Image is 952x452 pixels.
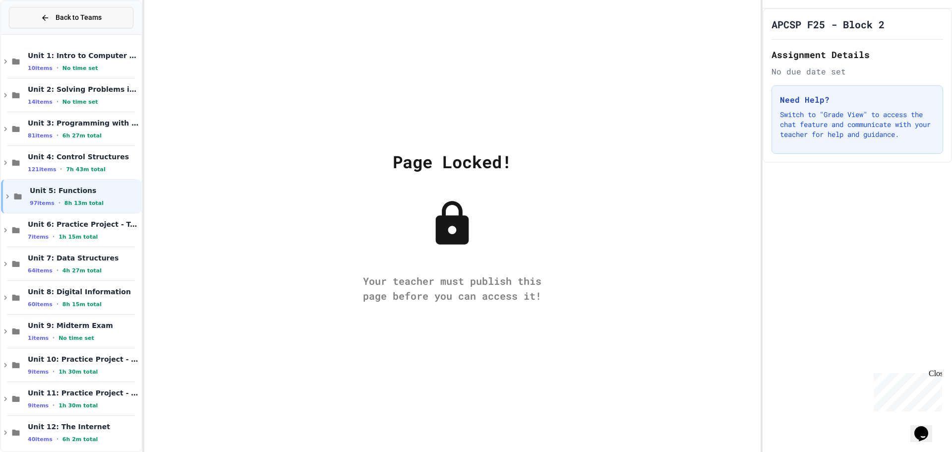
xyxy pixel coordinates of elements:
[30,200,55,206] span: 97 items
[28,220,139,229] span: Unit 6: Practice Project - Tell a Story
[28,119,139,128] span: Unit 3: Programming with Python
[62,436,98,443] span: 6h 2m total
[28,287,139,296] span: Unit 8: Digital Information
[780,94,935,106] h3: Need Help?
[28,166,56,173] span: 121 items
[28,254,139,262] span: Unit 7: Data Structures
[57,131,59,139] span: •
[59,234,98,240] span: 1h 15m total
[57,64,59,72] span: •
[28,99,53,105] span: 14 items
[28,85,139,94] span: Unit 2: Solving Problems in Computer Science
[62,65,98,71] span: No time set
[28,132,53,139] span: 81 items
[772,48,943,62] h2: Assignment Details
[28,335,49,341] span: 1 items
[870,369,942,411] iframe: chat widget
[353,273,551,303] div: Your teacher must publish this page before you can access it!
[28,422,139,431] span: Unit 12: The Internet
[60,165,62,173] span: •
[772,17,885,31] h1: APCSP F25 - Block 2
[28,234,49,240] span: 7 items
[28,152,139,161] span: Unit 4: Control Structures
[780,110,935,139] p: Switch to "Grade View" to access the chat feature and communicate with your teacher for help and ...
[28,369,49,375] span: 9 items
[53,334,55,342] span: •
[28,51,139,60] span: Unit 1: Intro to Computer Science
[30,186,139,195] span: Unit 5: Functions
[62,267,102,274] span: 4h 27m total
[57,300,59,308] span: •
[910,412,942,442] iframe: chat widget
[56,12,102,23] span: Back to Teams
[62,99,98,105] span: No time set
[59,335,94,341] span: No time set
[57,435,59,443] span: •
[28,388,139,397] span: Unit 11: Practice Project - Loaded Dice
[59,402,98,409] span: 1h 30m total
[53,401,55,409] span: •
[28,267,53,274] span: 64 items
[28,355,139,364] span: Unit 10: Practice Project - Wordle
[53,233,55,241] span: •
[28,402,49,409] span: 9 items
[66,166,105,173] span: 7h 43m total
[57,266,59,274] span: •
[772,65,943,77] div: No due date set
[62,301,102,308] span: 8h 15m total
[59,199,60,207] span: •
[28,301,53,308] span: 60 items
[28,436,53,443] span: 40 items
[9,7,133,28] button: Back to Teams
[59,369,98,375] span: 1h 30m total
[64,200,104,206] span: 8h 13m total
[393,149,512,174] div: Page Locked!
[62,132,102,139] span: 6h 27m total
[53,368,55,376] span: •
[4,4,68,63] div: Chat with us now!Close
[28,65,53,71] span: 10 items
[28,321,139,330] span: Unit 9: Midterm Exam
[57,98,59,106] span: •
